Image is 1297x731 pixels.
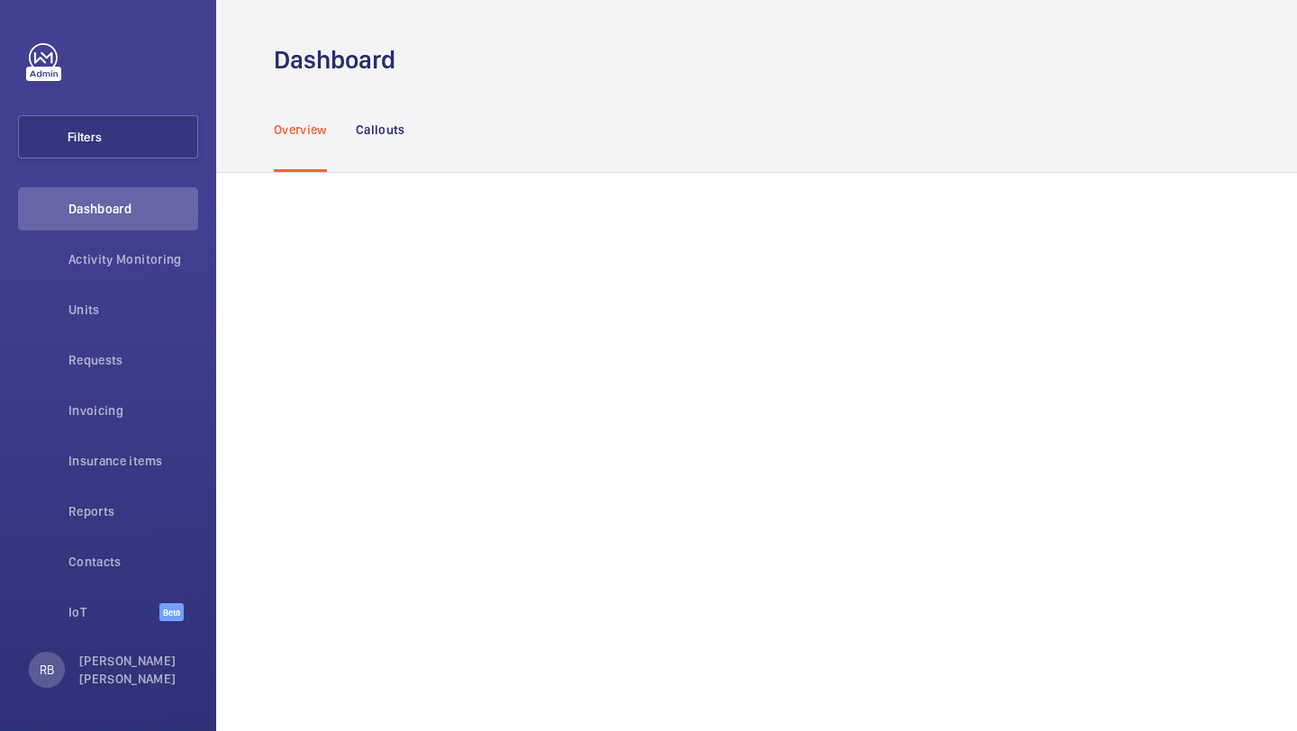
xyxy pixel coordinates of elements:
span: Units [68,301,198,319]
span: Insurance items [68,452,198,470]
span: Invoicing [68,402,198,420]
p: RB [40,661,54,679]
button: Filters [18,115,198,158]
p: [PERSON_NAME] [PERSON_NAME] [79,652,187,688]
span: Beta [159,603,184,621]
span: IoT [68,603,159,621]
span: Contacts [68,553,198,571]
span: Requests [68,351,198,369]
h1: Dashboard [274,43,406,77]
p: Overview [274,121,327,139]
span: Reports [68,502,198,520]
span: Filters [68,128,102,146]
span: Activity Monitoring [68,250,198,268]
p: Callouts [356,121,405,139]
span: Dashboard [68,200,198,218]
